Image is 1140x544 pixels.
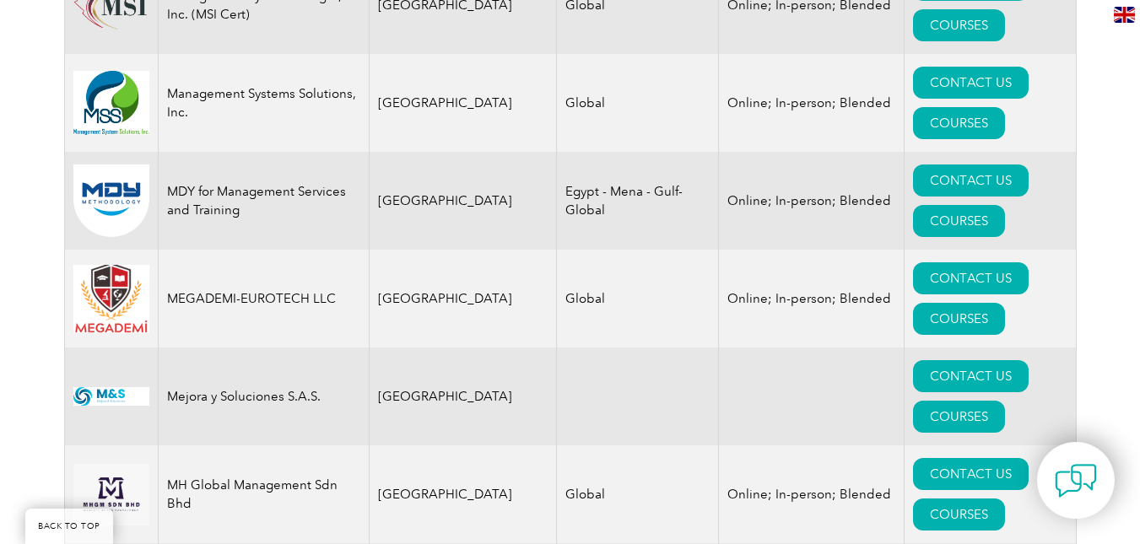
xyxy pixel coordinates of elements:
[557,152,719,250] td: Egypt - Mena - Gulf- Global
[913,360,1029,392] a: CONTACT US
[73,265,149,333] img: 6f718c37-9d51-ea11-a813-000d3ae11abd-logo.png
[73,164,149,237] img: 20f5aa14-88a6-ee11-be37-00224898ad00-logo.png
[1114,7,1135,23] img: en
[913,164,1029,197] a: CONTACT US
[158,250,369,347] td: MEGADEMI-EUROTECH LLC
[73,71,149,135] img: 6f34a6f0-7f07-ed11-82e5-002248d3b10e-logo.jpg
[369,250,557,347] td: [GEOGRAPHIC_DATA]
[557,445,719,543] td: Global
[719,445,905,543] td: Online; In-person; Blended
[369,445,557,543] td: [GEOGRAPHIC_DATA]
[158,54,369,152] td: Management Systems Solutions, Inc.
[913,498,1005,531] a: COURSES
[913,303,1005,335] a: COURSES
[369,152,557,250] td: [GEOGRAPHIC_DATA]
[369,347,557,445] td: [GEOGRAPHIC_DATA]
[719,54,905,152] td: Online; In-person; Blended
[913,9,1005,41] a: COURSES
[25,509,113,544] a: BACK TO TOP
[913,67,1029,99] a: CONTACT US
[158,445,369,543] td: MH Global Management Sdn Bhd
[913,107,1005,139] a: COURSES
[158,347,369,445] td: Mejora y Soluciones S.A.S.
[557,54,719,152] td: Global
[73,464,149,525] img: 54f63d3f-b34d-ef11-a316-002248944286-logo.jpg
[1055,460,1097,502] img: contact-chat.png
[719,250,905,347] td: Online; In-person; Blended
[73,387,149,406] img: c58f6375-d72a-f011-8c4d-00224891ba56-logo.jpg
[913,262,1029,294] a: CONTACT US
[913,458,1029,490] a: CONTACT US
[369,54,557,152] td: [GEOGRAPHIC_DATA]
[557,250,719,347] td: Global
[913,205,1005,237] a: COURSES
[719,152,905,250] td: Online; In-person; Blended
[913,401,1005,433] a: COURSES
[158,152,369,250] td: MDY for Management Services and Training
